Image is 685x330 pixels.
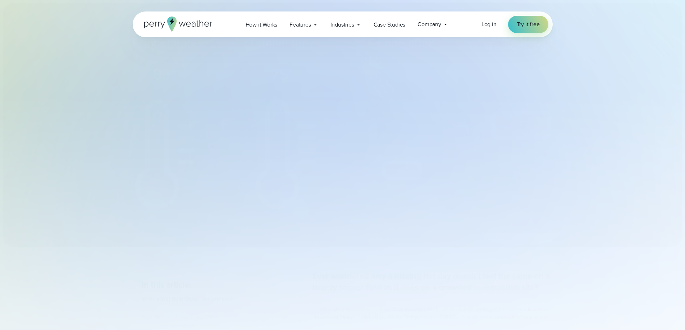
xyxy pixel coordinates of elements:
span: Company [417,20,441,29]
a: Case Studies [367,17,412,32]
span: Log in [481,20,497,28]
a: How it Works [239,17,284,32]
span: Try it free [517,20,540,29]
span: How it Works [246,20,278,29]
span: Features [289,20,311,29]
a: Log in [481,20,497,29]
span: Industries [330,20,354,29]
span: Case Studies [374,20,406,29]
a: Try it free [508,16,548,33]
